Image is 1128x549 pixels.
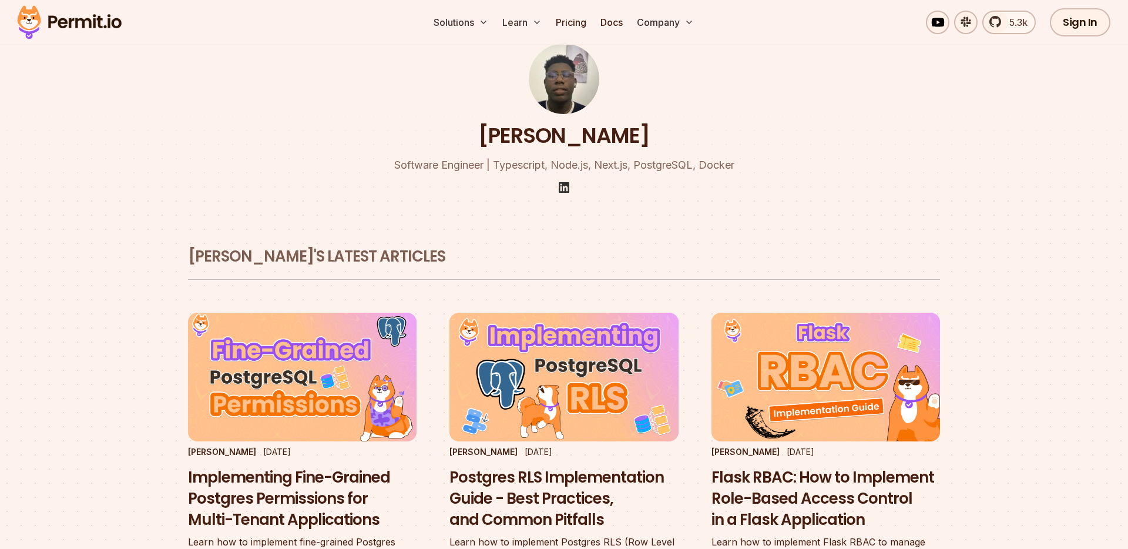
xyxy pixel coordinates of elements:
h1: [PERSON_NAME] [478,121,650,150]
p: [PERSON_NAME] [711,446,780,458]
p: [PERSON_NAME] [188,446,256,458]
img: Uma Victor [529,43,599,114]
a: Sign In [1050,8,1110,36]
button: Solutions [429,11,493,34]
h3: Implementing Fine-Grained Postgres Permissions for Multi-Tenant Applications [188,467,417,530]
a: Docs [596,11,627,34]
img: Permit logo [12,2,127,42]
img: Postgres RLS Implementation Guide - Best Practices, and Common Pitfalls [449,313,678,441]
p: Software Engineer | Typescript, Node.js, Next.js, PostgreSQL, Docker [394,157,734,173]
button: Company [632,11,699,34]
span: 5.3k [1002,15,1028,29]
button: Learn [498,11,546,34]
h3: Postgres RLS Implementation Guide - Best Practices, and Common Pitfalls [449,467,678,530]
time: [DATE] [787,447,814,457]
p: [PERSON_NAME] [449,446,518,458]
a: 5.3k [982,11,1036,34]
h3: Flask RBAC: How to Implement Role-Based Access Control in a Flask Application [711,467,940,530]
h2: [PERSON_NAME]'s latest articles [188,246,940,267]
time: [DATE] [263,447,291,457]
img: Flask RBAC: How to Implement Role-Based Access Control in a Flask Application [711,313,940,441]
a: Pricing [551,11,591,34]
img: Implementing Fine-Grained Postgres Permissions for Multi-Tenant Applications [188,313,417,441]
img: linkedin [557,180,571,195]
time: [DATE] [525,447,552,457]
